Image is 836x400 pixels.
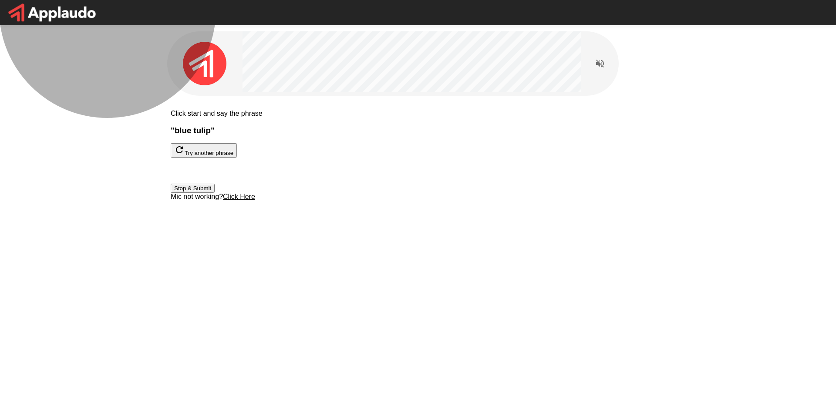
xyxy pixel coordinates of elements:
[591,55,609,72] button: Read questions aloud
[171,193,223,200] span: Mic not working?
[183,42,226,85] img: applaudo_avatar.png
[171,184,215,193] button: Stop & Submit
[223,193,255,200] u: Click Here
[171,110,665,118] p: Click start and say the phrase
[171,126,665,135] h3: " blue tulip "
[171,143,237,158] button: Try another phrase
